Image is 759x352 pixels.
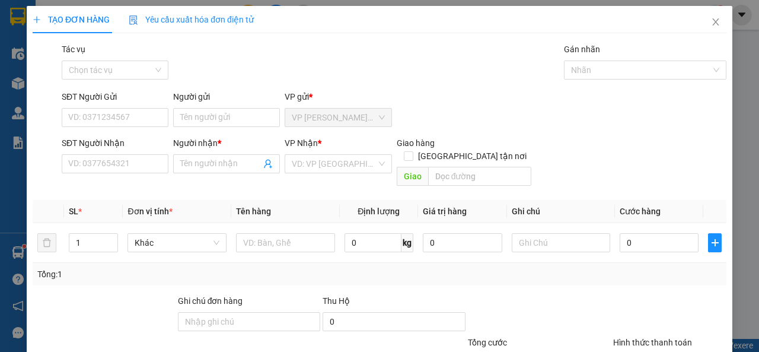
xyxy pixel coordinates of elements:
button: plus [708,233,722,252]
div: VP gửi [285,90,391,103]
label: Gán nhãn [564,45,600,54]
span: Cước hàng [620,207,661,216]
span: close [711,17,720,27]
input: Dọc đường [428,167,531,186]
span: Giao [396,167,428,186]
span: C OANH [63,64,98,75]
input: Ghi Chú [511,233,610,252]
button: delete [37,233,56,252]
span: Thu Hộ [323,296,350,306]
div: Người nhận [173,137,280,150]
th: Ghi chú [506,200,615,223]
span: Đơn vị tính [127,207,172,216]
span: user-add [263,159,273,169]
span: Tổng cước [468,338,507,347]
span: plus [33,15,41,24]
span: plus [709,238,721,248]
span: [GEOGRAPHIC_DATA] tận nơi [413,150,531,163]
span: Giao hàng [396,138,434,148]
div: Người gửi [173,90,280,103]
span: kg [401,233,413,252]
img: icon [129,15,138,25]
label: Tác vụ [62,45,85,54]
div: SĐT Người Nhận [62,137,168,150]
span: Tên hàng [236,207,271,216]
span: Khác [135,234,219,252]
input: 0 [423,233,502,252]
p: NHẬN: [5,51,173,62]
button: Close [699,6,732,39]
label: Hình thức thanh toán [613,338,691,347]
span: VP Trần Phú (Hàng) [292,109,384,126]
span: Yêu cầu xuất hóa đơn điện tử [129,15,254,24]
span: VP Trà Vinh (Hàng) [33,51,115,62]
p: GỬI: [5,23,173,46]
input: VD: Bàn, Ghế [236,233,335,252]
span: 0869544352 - [5,64,98,75]
span: NHẬN BXMT [31,77,85,88]
div: SĐT Người Gửi [62,90,168,103]
span: Định lượng [358,207,400,216]
span: Giá trị hàng [423,207,467,216]
div: Tổng: 1 [37,268,294,281]
span: VP [PERSON_NAME] ([GEOGRAPHIC_DATA]) - [5,23,110,46]
input: Ghi chú đơn hàng [177,312,320,331]
span: SL [69,207,78,216]
strong: BIÊN NHẬN GỬI HÀNG [40,7,138,18]
span: GIAO: [5,77,85,88]
span: TẠO ĐƠN HÀNG [33,15,110,24]
label: Ghi chú đơn hàng [177,296,243,306]
span: VP Nhận [285,138,318,148]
